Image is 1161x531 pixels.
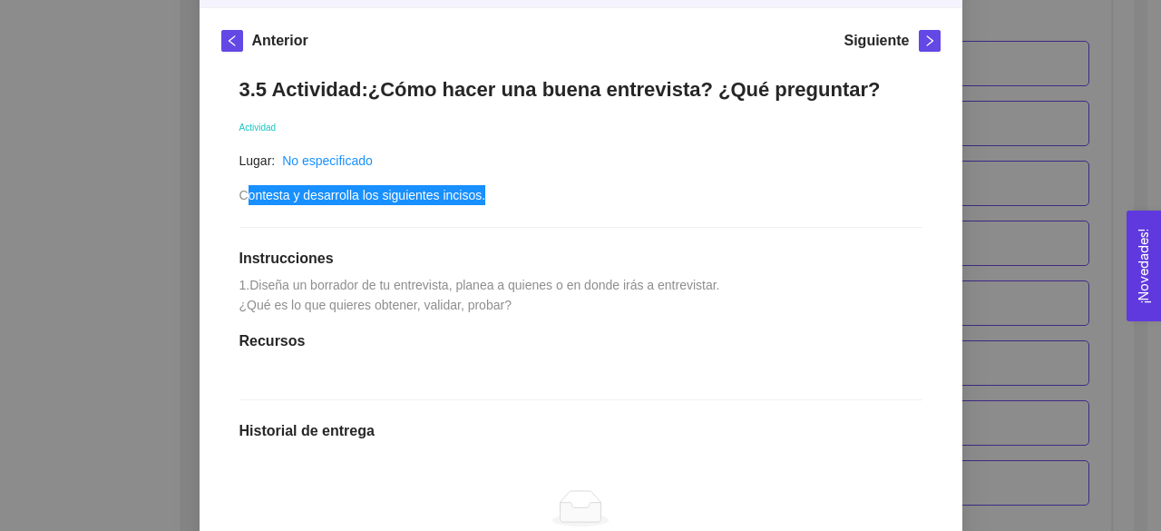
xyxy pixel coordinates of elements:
[221,30,243,52] button: left
[239,278,724,312] span: 1.Diseña un borrador de tu entrevista, planea a quienes o en donde irás a entrevistar. ¿Qué es lo...
[239,123,277,133] span: Actividad
[239,250,922,268] h1: Instrucciones
[252,30,308,52] h5: Anterior
[222,34,242,47] span: left
[239,332,922,350] h1: Recursos
[1127,211,1161,321] button: Open Feedback Widget
[919,30,941,52] button: right
[239,188,486,202] span: Contesta y desarrolla los siguientes incisos.
[239,77,922,102] h1: 3.5 Actividad:¿Cómo hacer una buena entrevista? ¿Qué preguntar?
[920,34,940,47] span: right
[844,30,909,52] h5: Siguiente
[282,153,373,168] a: No especificado
[239,151,276,171] article: Lugar:
[239,422,922,440] h1: Historial de entrega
